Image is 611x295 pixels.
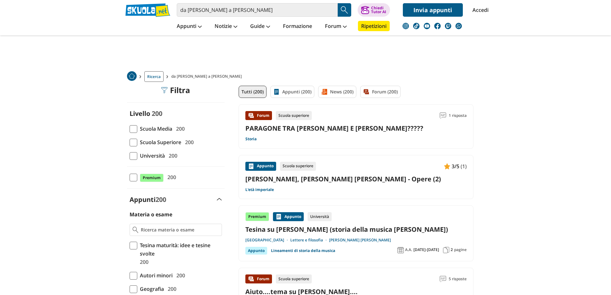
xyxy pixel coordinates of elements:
[156,195,166,204] span: 200
[245,187,274,192] a: L'età imperiale
[323,21,348,32] a: Forum
[413,247,439,252] span: [DATE]-[DATE]
[276,274,312,283] div: Scuola superiore
[245,225,467,234] a: Tesina su [PERSON_NAME] (storia della musica [PERSON_NAME])
[182,138,194,146] span: 200
[130,211,172,218] label: Materia o esame
[137,241,222,258] span: Tesina maturità: idee e tesine svolte
[249,21,272,32] a: Guide
[137,125,172,133] span: Scuola Media
[245,247,267,255] div: Appunto
[161,87,167,93] img: Filtra filtri mobile
[166,152,177,160] span: 200
[130,195,166,204] label: Appunti
[308,212,332,221] div: Università
[444,163,450,169] img: Appunti contenuto
[318,86,356,98] a: News (200)
[329,238,391,243] a: [PERSON_NAME] [PERSON_NAME]
[452,162,459,170] span: 3/5
[174,271,185,280] span: 200
[165,285,176,293] span: 200
[174,125,185,133] span: 200
[245,136,257,142] a: Storia
[141,227,219,233] input: Ricerca materia o esame
[413,23,420,29] img: tiktok
[165,173,176,181] span: 200
[177,3,338,17] input: Cerca appunti, riassunti o versioni
[245,212,269,221] div: Premium
[245,175,467,183] a: [PERSON_NAME], [PERSON_NAME] [PERSON_NAME] - Opere (2)
[152,109,162,118] span: 200
[245,238,290,243] a: [GEOGRAPHIC_DATA]
[144,71,164,82] a: Ricerca
[245,274,272,283] div: Forum
[248,163,254,169] img: Appunti contenuto
[245,111,272,120] div: Forum
[434,23,441,29] img: facebook
[405,247,412,252] span: A.A.
[245,124,423,133] a: PARAGONE TRA [PERSON_NAME] E [PERSON_NAME]?????
[403,23,409,29] img: instagram
[321,89,327,95] img: News filtro contenuto
[161,86,190,95] div: Filtra
[281,21,314,32] a: Formazione
[397,247,404,253] img: Anno accademico
[271,247,335,255] a: Lineamenti di storia della musica
[371,6,386,14] div: Chiedi Tutor AI
[454,247,467,252] span: pagine
[137,271,173,280] span: Autori minori
[424,23,430,29] img: youtube
[363,89,369,95] img: Forum filtro contenuto
[239,86,267,98] a: Tutti (200)
[358,21,390,31] a: Ripetizioni
[455,23,462,29] img: WhatsApp
[276,111,312,120] div: Scuola superiore
[443,247,449,253] img: Pagine
[132,227,139,233] img: Ricerca materia o esame
[273,212,304,221] div: Appunto
[449,111,467,120] span: 1 risposta
[175,21,203,32] a: Appunti
[440,112,446,119] img: Commenti lettura
[449,274,467,283] span: 5 risposte
[137,285,164,293] span: Geografia
[440,276,446,282] img: Commenti lettura
[127,71,137,82] a: Home
[461,162,467,170] span: (1)
[273,89,280,95] img: Appunti filtro contenuto
[358,3,390,17] button: ChiediTutor AI
[245,162,276,171] div: Appunto
[248,112,254,119] img: Forum contenuto
[276,213,282,220] img: Appunti contenuto
[270,86,314,98] a: Appunti (200)
[472,3,486,17] a: Accedi
[130,109,150,118] label: Livello
[137,152,165,160] span: Università
[171,71,244,82] span: da [PERSON_NAME] a [PERSON_NAME]
[280,162,316,171] div: Scuola superiore
[290,238,329,243] a: Lettere e filosofia
[445,23,451,29] img: twitch
[340,5,349,15] img: Cerca appunti, riassunti o versioni
[360,86,401,98] a: Forum (200)
[217,198,222,201] img: Apri e chiudi sezione
[140,174,164,182] span: Premium
[451,247,453,252] span: 2
[137,138,181,146] span: Scuola Superiore
[127,71,137,81] img: Home
[137,258,149,266] span: 200
[213,21,239,32] a: Notizie
[338,3,351,17] button: Search Button
[403,3,463,17] a: Invia appunti
[248,276,254,282] img: Forum contenuto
